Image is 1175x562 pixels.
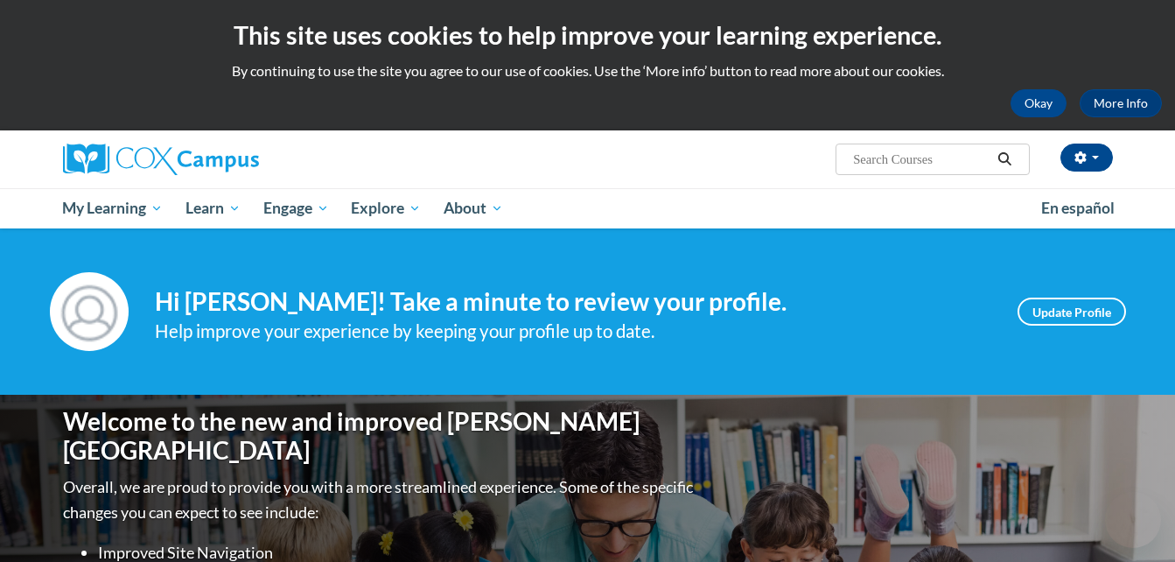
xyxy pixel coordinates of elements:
[1041,199,1115,217] span: En español
[1018,298,1126,326] a: Update Profile
[174,188,252,228] a: Learn
[63,144,395,175] a: Cox Campus
[1080,89,1162,117] a: More Info
[63,407,697,466] h1: Welcome to the new and improved [PERSON_NAME][GEOGRAPHIC_DATA]
[1060,144,1113,172] button: Account Settings
[63,474,697,525] p: Overall, we are proud to provide you with a more streamlined experience. Some of the specific cha...
[155,287,991,317] h4: Hi [PERSON_NAME]! Take a minute to review your profile.
[851,149,991,170] input: Search Courses
[13,18,1162,53] h2: This site uses cookies to help improve your learning experience.
[155,317,991,346] div: Help improve your experience by keeping your profile up to date.
[432,188,514,228] a: About
[1011,89,1067,117] button: Okay
[444,198,503,219] span: About
[263,198,329,219] span: Engage
[339,188,432,228] a: Explore
[252,188,340,228] a: Engage
[52,188,175,228] a: My Learning
[185,198,241,219] span: Learn
[991,149,1018,170] button: Search
[351,198,421,219] span: Explore
[13,61,1162,81] p: By continuing to use the site you agree to our use of cookies. Use the ‘More info’ button to read...
[63,144,259,175] img: Cox Campus
[50,272,129,351] img: Profile Image
[1105,492,1161,548] iframe: Button to launch messaging window
[62,198,163,219] span: My Learning
[1030,190,1126,227] a: En español
[37,188,1139,228] div: Main menu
